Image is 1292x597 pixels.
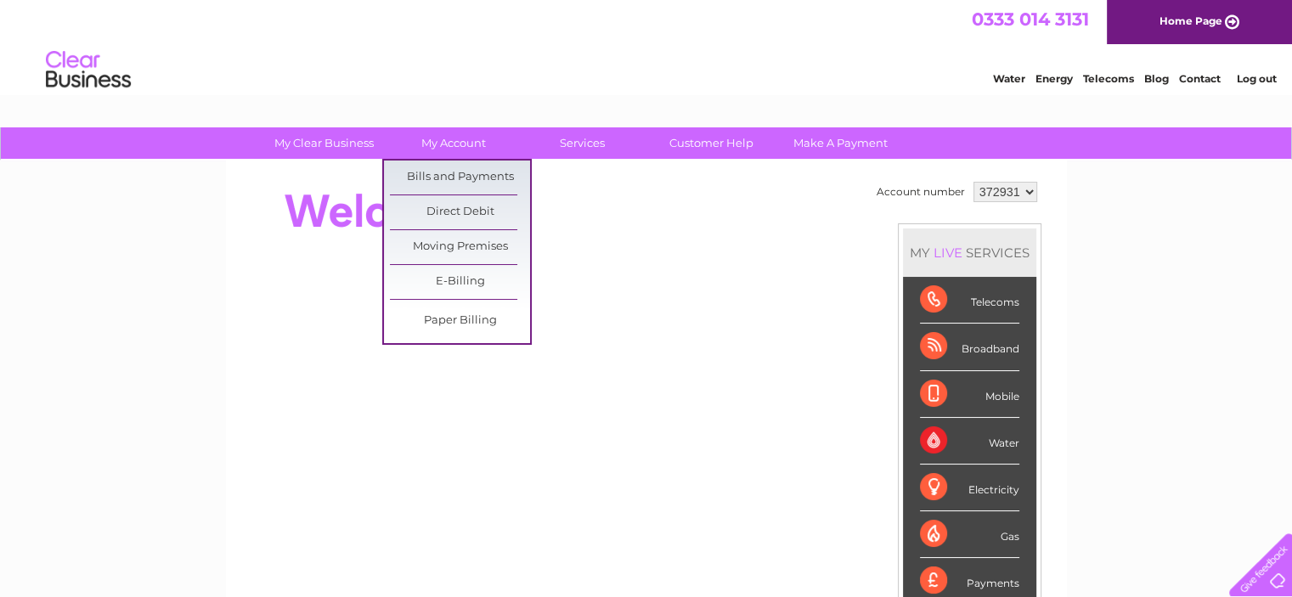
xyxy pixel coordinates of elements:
div: Telecoms [920,277,1019,324]
a: Services [512,127,652,159]
a: Energy [1035,72,1073,85]
a: My Clear Business [254,127,394,159]
img: logo.png [45,44,132,96]
a: Contact [1179,72,1221,85]
td: Account number [872,177,969,206]
a: Moving Premises [390,230,530,264]
div: MY SERVICES [903,228,1036,277]
a: 0333 014 3131 [972,8,1089,30]
div: LIVE [930,245,966,261]
a: Telecoms [1083,72,1134,85]
a: Water [993,72,1025,85]
a: Log out [1236,72,1276,85]
div: Electricity [920,465,1019,511]
div: Mobile [920,371,1019,418]
div: Clear Business is a trading name of Verastar Limited (registered in [GEOGRAPHIC_DATA] No. 3667643... [245,9,1048,82]
a: Direct Debit [390,195,530,229]
a: Bills and Payments [390,161,530,194]
a: Customer Help [641,127,781,159]
a: Paper Billing [390,304,530,338]
div: Water [920,418,1019,465]
a: E-Billing [390,265,530,299]
a: Blog [1144,72,1169,85]
div: Gas [920,511,1019,558]
a: Make A Payment [770,127,911,159]
div: Broadband [920,324,1019,370]
a: My Account [383,127,523,159]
